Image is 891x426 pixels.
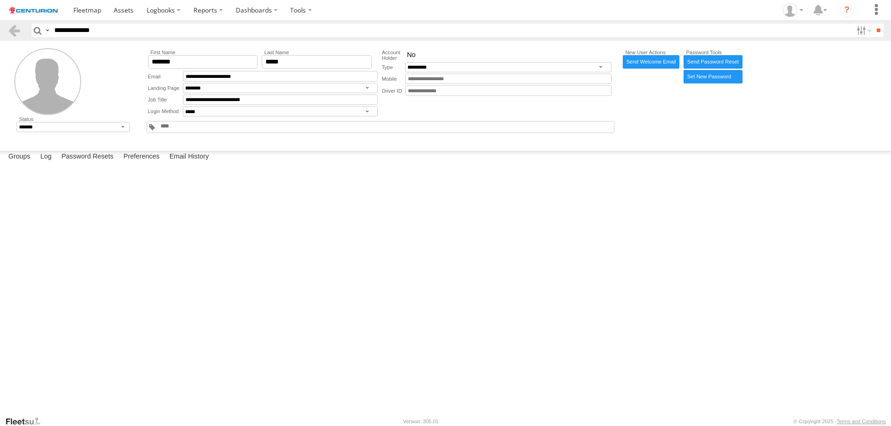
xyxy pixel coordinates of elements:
[148,83,183,93] label: Landing Page
[684,50,742,55] label: Password Tools
[5,417,48,426] a: Visit our Website
[57,151,118,164] label: Password Resets
[165,151,213,164] label: Email History
[407,51,415,59] span: No
[837,419,886,424] a: Terms and Conditions
[36,151,56,164] label: Log
[7,24,21,37] a: Back to previous Page
[4,151,35,164] label: Groups
[119,151,164,164] label: Preferences
[403,419,439,424] div: Version: 305.01
[148,95,183,105] label: Job Title
[853,24,873,37] label: Search Filter Options
[148,106,183,116] label: Login Method
[382,50,405,61] label: Account Holder
[382,74,405,84] label: Mobile
[148,50,258,55] label: First Name
[839,3,854,18] i: ?
[382,85,405,96] label: Driver ID
[780,3,807,17] div: Veerpal Kour
[794,419,886,424] div: © Copyright 2025 -
[684,70,742,83] label: Manually enter new password
[623,55,680,69] a: Send Welcome Email
[262,50,372,55] label: Last Name
[684,55,742,69] a: Send Password Reset
[623,50,680,55] label: New User Actions
[9,7,58,13] img: logo.svg
[382,62,405,72] label: Type
[148,71,183,82] label: Email
[44,24,51,37] label: Search Query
